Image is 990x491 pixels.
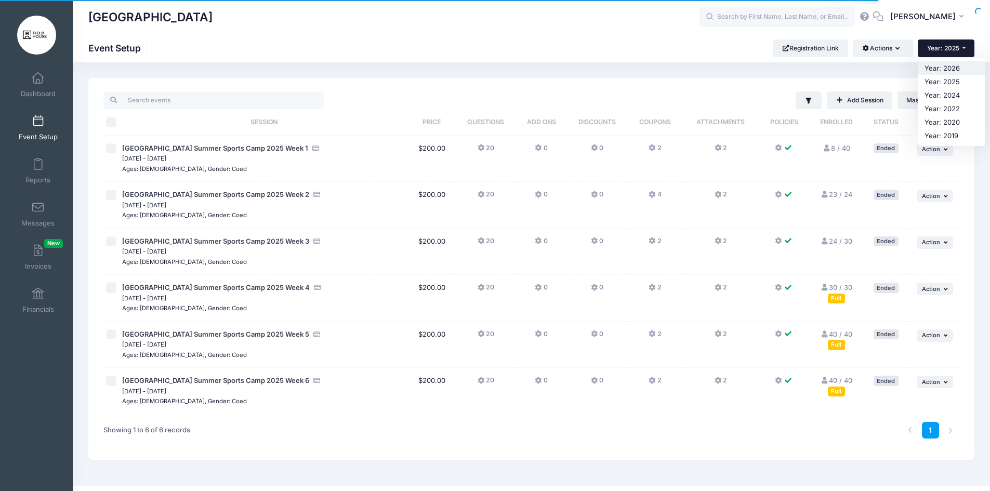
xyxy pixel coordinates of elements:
th: Attachments [682,109,759,136]
th: Status [864,109,908,136]
button: 20 [478,143,494,158]
a: Year: 2020 [918,115,985,129]
a: Add Session [827,91,892,109]
a: Reports [14,153,63,189]
button: 0 [591,143,603,158]
span: Action [922,238,940,246]
th: Discounts [566,109,628,136]
td: $200.00 [408,322,455,368]
span: [GEOGRAPHIC_DATA] Summer Sports Camp 2025 Week 6 [122,376,309,384]
small: Ages: [DEMOGRAPHIC_DATA], Gender: Coed [122,165,247,172]
button: 2 [715,329,727,344]
span: [GEOGRAPHIC_DATA] Summer Sports Camp 2025 Week 5 [122,330,309,338]
i: Accepting Credit Card Payments [313,377,321,384]
a: Messages [14,196,63,232]
button: Mass Actions [897,91,959,109]
button: 0 [535,283,547,298]
button: Actions [853,39,913,57]
i: Accepting Credit Card Payments [313,284,322,291]
a: 40 / 40 Full [821,330,852,349]
a: 1 [922,422,939,439]
td: $200.00 [408,136,455,182]
div: Ended [874,143,899,153]
small: [DATE] - [DATE] [122,341,166,348]
div: Ended [874,190,899,200]
span: [GEOGRAPHIC_DATA] Summer Sports Camp 2025 Week 3 [122,237,309,245]
span: Attachments [696,118,745,126]
button: 0 [591,190,603,205]
span: Financials [22,305,54,314]
a: Year: 2024 [918,88,985,102]
small: Ages: [DEMOGRAPHIC_DATA], Gender: Coed [122,351,247,359]
td: $200.00 [408,182,455,229]
button: Action [917,143,953,156]
span: Coupons [639,118,671,126]
h1: Event Setup [88,43,150,54]
div: Showing 1 to 6 of 6 records [103,418,190,442]
i: Accepting Credit Card Payments [312,145,320,152]
small: [DATE] - [DATE] [122,202,166,209]
button: 20 [478,236,494,251]
button: 2 [649,143,661,158]
div: Full [828,387,845,396]
button: 0 [591,376,603,391]
small: [DATE] - [DATE] [122,155,166,162]
a: Year: 2025 [918,75,985,88]
a: 23 / 24 [821,190,852,198]
span: Action [922,192,940,200]
span: Dashboard [21,89,56,98]
button: 20 [478,283,494,298]
span: Messages [21,219,55,228]
small: Ages: [DEMOGRAPHIC_DATA], Gender: Coed [122,304,247,312]
button: 20 [478,329,494,344]
span: Year: 2025 [927,44,959,52]
button: 2 [649,329,661,344]
a: Year: 2022 [918,102,985,115]
span: Discounts [578,118,616,126]
a: InvoicesNew [14,239,63,275]
span: [GEOGRAPHIC_DATA] Summer Sports Camp 2025 Week 1 [122,144,308,152]
div: Ended [874,283,899,293]
button: 2 [649,376,661,391]
span: Invoices [25,262,51,271]
small: Ages: [DEMOGRAPHIC_DATA], Gender: Coed [122,397,247,405]
button: 0 [535,329,547,344]
a: Dashboard [14,67,63,103]
a: 24 / 30 [821,237,852,245]
button: 20 [478,376,494,391]
input: Search events [103,91,324,109]
th: Questions [455,109,517,136]
span: Event Setup [19,132,58,141]
span: Action [922,378,940,386]
button: 2 [715,376,727,391]
button: Action [917,376,953,388]
input: Search by First Name, Last Name, or Email... [699,7,855,28]
img: Marlton Field House [17,16,56,55]
button: 2 [715,236,727,251]
th: Policies [760,109,809,136]
button: 20 [478,190,494,205]
div: Ended [874,236,899,246]
button: 0 [591,329,603,344]
button: 4 [649,190,661,205]
button: 0 [535,236,547,251]
div: Ended [874,329,899,339]
span: Action [922,145,940,153]
th: Add Ons [517,109,566,136]
th: Enrolled [809,109,864,136]
a: Year: 2026 [918,61,985,75]
span: Reports [25,176,50,184]
span: Action [922,285,940,293]
i: Accepting Credit Card Payments [313,331,321,338]
span: [GEOGRAPHIC_DATA] Summer Sports Camp 2025 Week 4 [122,283,310,291]
button: Year: 2025 [918,39,974,57]
button: 0 [535,376,547,391]
th: Coupons [628,109,682,136]
span: Add Ons [527,118,556,126]
a: Event Setup [14,110,63,146]
button: 2 [715,143,727,158]
td: $200.00 [408,275,455,322]
i: Accepting Credit Card Payments [313,238,321,245]
span: [GEOGRAPHIC_DATA] Summer Sports Camp 2025 Week 2 [122,190,309,198]
span: Policies [770,118,798,126]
